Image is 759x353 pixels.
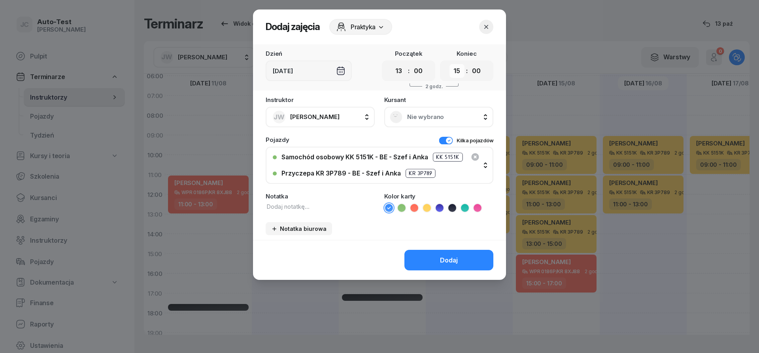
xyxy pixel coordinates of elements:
[281,170,401,177] div: Przyczepa KR 3P789 - BE - Szef i Anka
[266,107,375,127] button: JW[PERSON_NAME]
[408,66,410,76] div: :
[439,137,493,144] button: Kilka pojazdów
[274,114,285,121] span: JW
[351,22,376,32] span: Praktyka
[266,21,320,33] h2: Dodaj zajęcia
[281,153,428,161] div: Samochód osobowy KK 5151K - BE - Szef i Anka
[407,113,488,121] span: Nie wybrano
[406,169,436,178] div: KR 3P789
[440,257,458,264] div: Dodaj
[290,113,340,121] span: [PERSON_NAME]
[457,138,493,143] div: Kilka pojazdów
[433,153,463,162] div: KK 5151K
[404,250,493,270] button: Dodaj
[271,225,327,232] div: Notatka biurowa
[266,147,493,184] button: Samochód osobowy KK 5151K - BE - Szef i AnkaKK 5151KPrzyczepa KR 3P789 - BE - Szef i AnkaKR 3P789
[266,222,332,235] button: Notatka biurowa
[466,66,468,76] div: :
